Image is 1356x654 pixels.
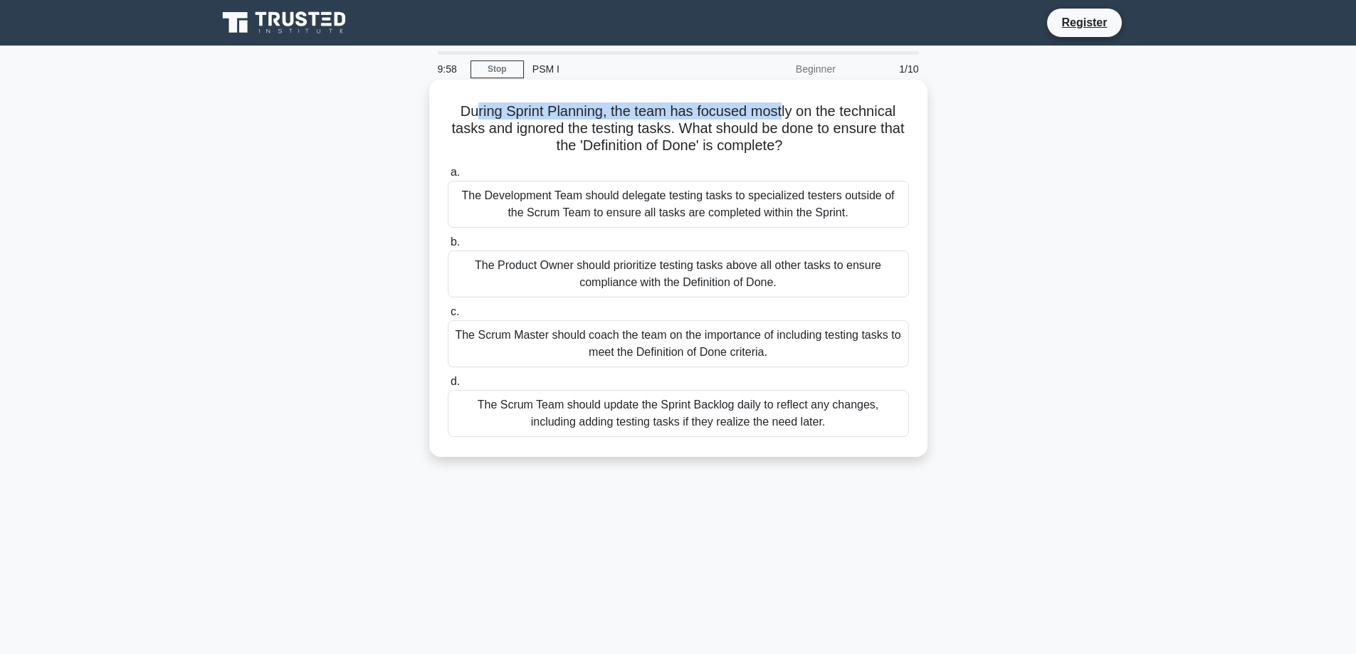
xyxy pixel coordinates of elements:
[448,320,909,367] div: The Scrum Master should coach the team on the importance of including testing tasks to meet the D...
[844,55,927,83] div: 1/10
[471,60,524,78] a: Stop
[451,236,460,248] span: b.
[720,55,844,83] div: Beginner
[448,181,909,228] div: The Development Team should delegate testing tasks to specialized testers outside of the Scrum Te...
[451,375,460,387] span: d.
[429,55,471,83] div: 9:58
[448,390,909,437] div: The Scrum Team should update the Sprint Backlog daily to reflect any changes, including adding te...
[446,102,910,155] h5: During Sprint Planning, the team has focused mostly on the technical tasks and ignored the testin...
[451,166,460,178] span: a.
[451,305,459,317] span: c.
[448,250,909,297] div: The Product Owner should prioritize testing tasks above all other tasks to ensure compliance with...
[1053,14,1115,31] a: Register
[524,55,720,83] div: PSM I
